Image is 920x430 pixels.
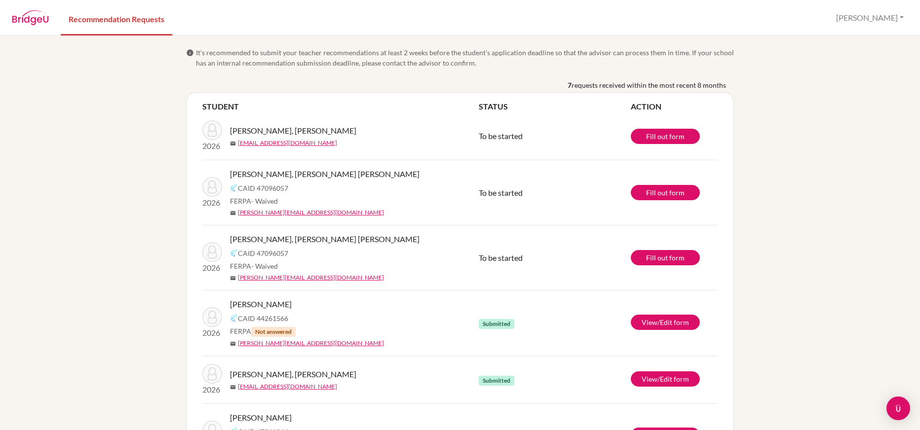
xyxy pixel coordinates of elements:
img: Osorio, Giulianna [202,307,222,327]
a: [PERSON_NAME][EMAIL_ADDRESS][DOMAIN_NAME] [238,339,384,348]
span: FERPA [230,326,296,337]
img: BridgeU logo [12,10,49,25]
span: Submitted [479,319,514,329]
span: [PERSON_NAME], [PERSON_NAME] [230,125,356,137]
img: Common App logo [230,249,238,257]
img: Common App logo [230,314,238,322]
p: 2026 [202,197,222,209]
span: FERPA [230,261,278,271]
div: Open Intercom Messenger [886,396,910,420]
img: Daniela, Alberto Lara [202,364,222,384]
th: STUDENT [202,101,479,112]
img: Alec, Farach Jarufe [202,177,222,197]
a: [PERSON_NAME][EMAIL_ADDRESS][DOMAIN_NAME] [238,208,384,217]
img: Common App logo [230,184,238,192]
span: Not answered [251,327,296,337]
b: 7 [568,80,572,90]
p: 2026 [202,140,222,152]
span: CAID 47096057 [238,248,288,258]
button: [PERSON_NAME] [832,8,908,27]
a: [EMAIL_ADDRESS][DOMAIN_NAME] [238,139,337,147]
a: View/Edit form [631,371,700,387]
span: mail [230,341,236,347]
span: mail [230,210,236,216]
a: [PERSON_NAME][EMAIL_ADDRESS][DOMAIN_NAME] [238,273,384,282]
span: FERPA [230,196,278,206]
img: Alec, Farach Jarufe [202,242,222,262]
th: STATUS [479,101,631,112]
span: [PERSON_NAME] [230,412,292,424]
a: [EMAIL_ADDRESS][DOMAIN_NAME] [238,382,337,391]
span: [PERSON_NAME] [230,298,292,310]
span: mail [230,384,236,390]
span: - Waived [251,197,278,205]
span: CAID 44261566 [238,313,288,323]
span: To be started [479,188,523,197]
a: Fill out form [631,185,700,200]
span: [PERSON_NAME], [PERSON_NAME] [PERSON_NAME] [230,233,420,245]
span: info [186,49,194,57]
th: ACTION [631,101,718,112]
span: [PERSON_NAME], [PERSON_NAME] [PERSON_NAME] [230,168,420,180]
a: Recommendation Requests [61,1,172,36]
span: mail [230,275,236,281]
a: View/Edit form [631,315,700,330]
span: [PERSON_NAME], [PERSON_NAME] [230,368,356,380]
img: Daniela, Alberto Lara [202,120,222,140]
span: It’s recommended to submit your teacher recommendations at least 2 weeks before the student’s app... [196,47,734,68]
span: Submitted [479,376,514,386]
span: CAID 47096057 [238,183,288,193]
span: requests received within the most recent 8 months [572,80,726,90]
span: To be started [479,131,523,141]
span: mail [230,141,236,146]
a: Fill out form [631,250,700,265]
p: 2026 [202,327,222,339]
p: 2026 [202,384,222,395]
span: To be started [479,253,523,262]
span: - Waived [251,262,278,270]
a: Fill out form [631,129,700,144]
p: 2026 [202,262,222,274]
